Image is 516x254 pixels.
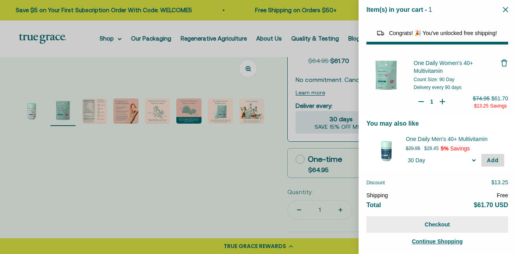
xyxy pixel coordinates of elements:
[414,77,454,82] span: Count Size: 90 Day
[503,6,508,13] button: Close
[491,95,508,102] span: $61.70
[474,202,508,208] span: $61.70 USD
[491,179,508,185] span: $13.25
[500,59,508,67] button: Remove One Daily Women's 40+ Multivitamin
[406,135,504,143] div: One Daily Men's 40+ Multivitamin
[376,28,385,38] img: Reward bar icon image
[366,180,385,185] span: Discount
[473,95,490,102] span: $74.95
[487,157,499,163] span: Add
[450,145,470,152] span: Savings
[366,237,508,246] a: Continue Shopping
[474,103,488,109] span: $13.25
[406,135,494,143] span: One Daily Men's 40+ Multivitamin
[366,6,427,13] span: Item(s) in your cart -
[490,103,507,109] span: Savings
[366,216,508,233] button: Checkout
[497,192,508,198] span: Free
[412,238,462,245] span: Continue Shopping
[424,145,439,152] p: $28.45
[414,84,500,91] div: Delivery every 90 days
[414,59,500,75] a: One Daily Women's 40+ Multivitamin
[429,6,432,13] span: 1
[366,192,388,198] span: Shipping
[406,145,420,152] p: $29.95
[428,98,436,106] input: Quantity for One Daily Women's 40+ Multivitamin
[481,154,504,167] button: Add
[366,202,381,208] span: Total
[414,60,473,74] span: One Daily Women's 40+ Multivitamin
[389,30,497,36] span: Congrats! 🎉 You've unlocked free shipping!
[440,145,448,152] span: 5%
[366,56,406,96] img: One Daily Women&#39;s 40+ Multivitamin - 90 Day
[366,120,419,127] span: You may also like
[370,135,402,167] img: 30 Day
